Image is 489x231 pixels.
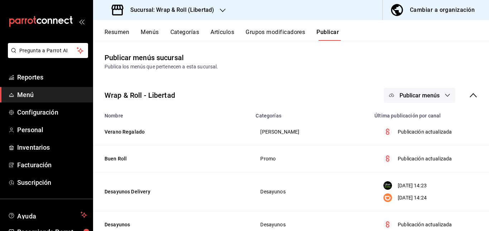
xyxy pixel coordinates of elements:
span: Suscripción [17,178,87,187]
p: Publicación actualizada [398,221,452,228]
p: Publicación actualizada [398,155,452,163]
span: Pregunta a Parrot AI [19,47,77,54]
span: Promo [260,156,361,161]
span: Personal [17,125,87,135]
span: Inventarios [17,143,87,152]
button: Pregunta a Parrot AI [8,43,88,58]
p: Publicación actualizada [398,128,452,136]
span: Configuración [17,107,87,117]
span: Desayunos [260,222,361,227]
span: Publicar menús [400,92,440,99]
th: Última publicación por canal [370,109,489,119]
button: Publicar menús [384,88,455,103]
span: Reportes [17,72,87,82]
button: Grupos modificadores [246,29,305,41]
th: Categorías [251,109,370,119]
span: [PERSON_NAME] [260,129,361,134]
button: Categorías [170,29,199,41]
button: Artículos [210,29,234,41]
button: Menús [141,29,159,41]
button: Resumen [105,29,129,41]
button: open_drawer_menu [79,19,84,24]
p: [DATE] 14:23 [398,182,427,189]
td: Verano Regalado [93,119,251,145]
button: Publicar [316,29,339,41]
span: Facturación [17,160,87,170]
h3: Sucursal: Wrap & Roll (Libertad) [125,6,214,14]
td: Desayunos Delivery [93,172,251,211]
span: Desayunos [260,189,361,194]
div: navigation tabs [105,29,489,41]
span: Ayuda [17,211,78,219]
p: [DATE] 14:24 [398,194,427,202]
div: Cambiar a organización [410,5,475,15]
th: Nombre [93,109,251,119]
div: Publica los menús que pertenecen a esta sucursal. [105,63,478,71]
a: Pregunta a Parrot AI [5,52,88,59]
td: Buen Roll [93,145,251,172]
div: Publicar menús sucursal [105,52,184,63]
div: Wrap & Roll - Libertad [105,90,175,101]
span: Menú [17,90,87,100]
